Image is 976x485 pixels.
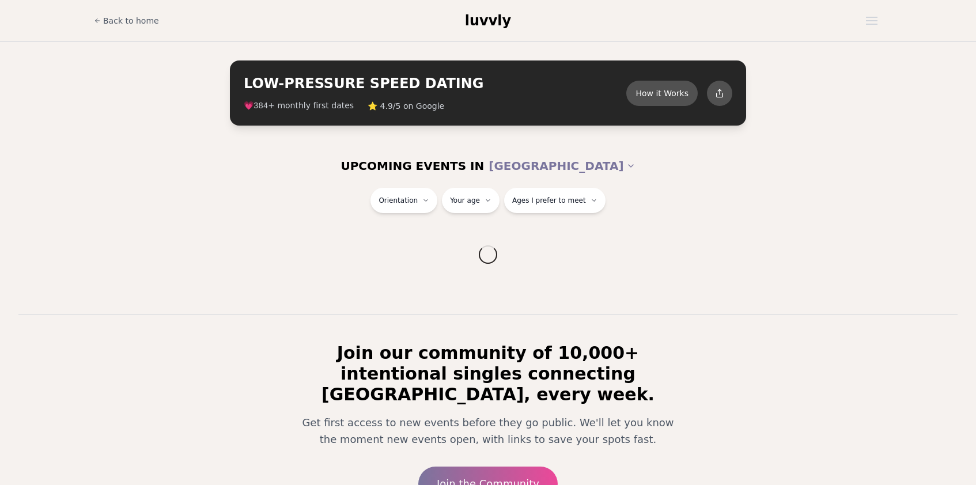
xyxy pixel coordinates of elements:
[512,196,586,205] span: Ages I prefer to meet
[294,414,682,448] p: Get first access to new events before they go public. We'll let you know the moment new events op...
[244,74,626,93] h2: LOW-PRESSURE SPEED DATING
[244,100,354,112] span: 💗 + monthly first dates
[370,188,437,213] button: Orientation
[368,100,444,112] span: ⭐ 4.9/5 on Google
[94,9,159,32] a: Back to home
[489,153,635,179] button: [GEOGRAPHIC_DATA]
[442,188,500,213] button: Your age
[379,196,418,205] span: Orientation
[861,12,882,29] button: Open menu
[103,15,159,26] span: Back to home
[450,196,480,205] span: Your age
[254,101,268,111] span: 384
[504,188,606,213] button: Ages I prefer to meet
[341,158,484,174] span: UPCOMING EVENTS IN
[465,12,511,30] a: luvvly
[465,13,511,29] span: luvvly
[626,81,698,106] button: How it Works
[285,343,691,405] h2: Join our community of 10,000+ intentional singles connecting [GEOGRAPHIC_DATA], every week.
